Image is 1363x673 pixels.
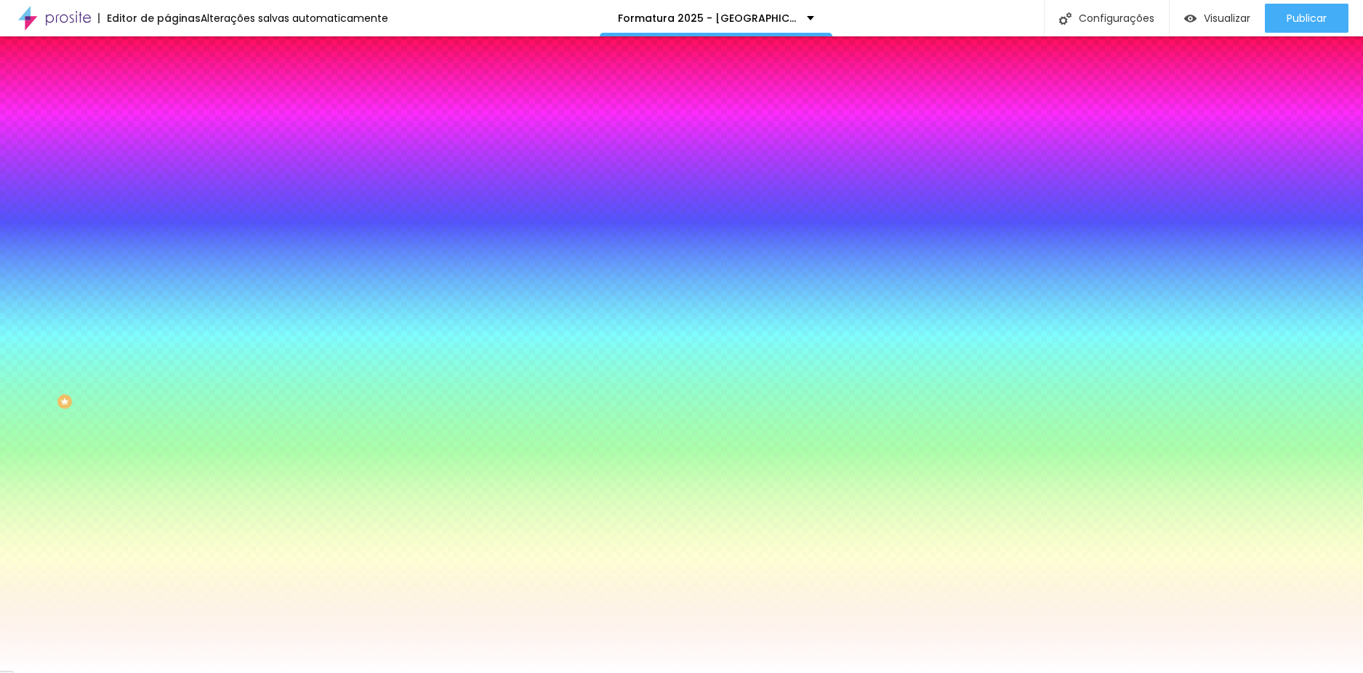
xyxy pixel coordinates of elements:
p: Formatura 2025 - [GEOGRAPHIC_DATA] e 5º ano [618,13,796,23]
img: view-1.svg [1184,12,1197,25]
div: Editor de páginas [98,13,201,23]
img: Icone [1059,12,1071,25]
span: Publicar [1287,12,1327,24]
button: Visualizar [1170,4,1265,33]
div: Alterações salvas automaticamente [201,13,388,23]
span: Visualizar [1204,12,1250,24]
button: Publicar [1265,4,1348,33]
